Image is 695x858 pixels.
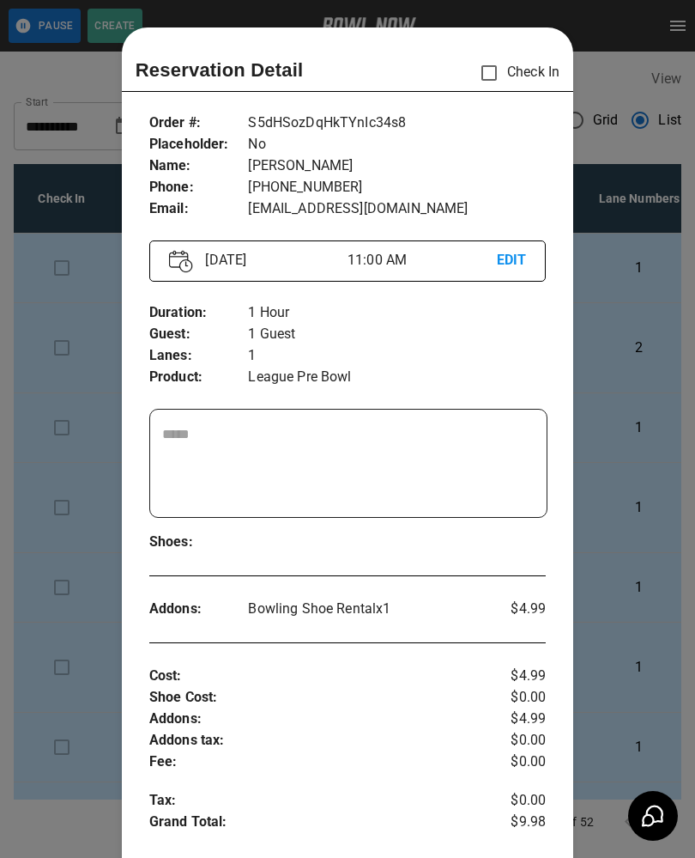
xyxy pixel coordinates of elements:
[248,113,546,134] p: S5dHSozDqHkTYnIc34s8
[149,134,249,155] p: Placeholder :
[198,250,347,271] p: [DATE]
[149,198,249,220] p: Email :
[149,324,249,345] p: Guest :
[471,55,559,91] p: Check In
[149,599,249,620] p: Addons :
[480,790,546,812] p: $0.00
[149,666,480,687] p: Cost :
[149,113,249,134] p: Order # :
[347,250,497,271] p: 11:00 AM
[248,302,546,324] p: 1 Hour
[136,56,304,84] p: Reservation Detail
[480,709,546,730] p: $4.99
[149,687,480,709] p: Shoe Cost :
[149,367,249,388] p: Product :
[248,134,546,155] p: No
[248,324,546,345] p: 1 Guest
[248,198,546,220] p: [EMAIL_ADDRESS][DOMAIN_NAME]
[149,155,249,177] p: Name :
[497,250,527,271] p: EDIT
[149,532,249,553] p: Shoes :
[248,155,546,177] p: [PERSON_NAME]
[480,599,546,619] p: $4.99
[149,302,249,324] p: Duration :
[480,812,546,837] p: $9.98
[149,752,480,773] p: Fee :
[248,599,480,619] p: Bowling Shoe Rental x 1
[149,812,480,837] p: Grand Total :
[149,177,249,198] p: Phone :
[248,367,546,388] p: League Pre Bowl
[149,790,480,812] p: Tax :
[248,345,546,367] p: 1
[169,250,193,273] img: Vector
[248,177,546,198] p: [PHONE_NUMBER]
[149,730,480,752] p: Addons tax :
[480,666,546,687] p: $4.99
[480,730,546,752] p: $0.00
[480,687,546,709] p: $0.00
[480,752,546,773] p: $0.00
[149,345,249,367] p: Lanes :
[149,709,480,730] p: Addons :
